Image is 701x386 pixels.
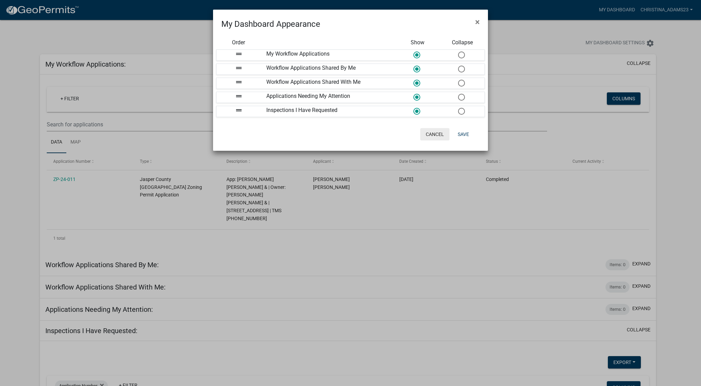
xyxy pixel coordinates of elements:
[395,38,440,47] div: Show
[235,78,243,86] i: drag_handle
[261,92,395,103] div: Applications Needing My Attention
[235,92,243,100] i: drag_handle
[235,64,243,72] i: drag_handle
[452,128,475,140] button: Save
[261,50,395,60] div: My Workflow Applications
[420,128,449,140] button: Cancel
[261,78,395,89] div: Workflow Applications Shared With Me
[440,38,485,47] div: Collapse
[216,38,261,47] div: Order
[235,106,243,114] i: drag_handle
[261,64,395,75] div: Workflow Applications Shared By Me
[470,12,485,32] button: Close
[221,18,320,30] h4: My Dashboard Appearance
[475,17,480,27] span: ×
[261,106,395,117] div: Inspections I Have Requested
[235,50,243,58] i: drag_handle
